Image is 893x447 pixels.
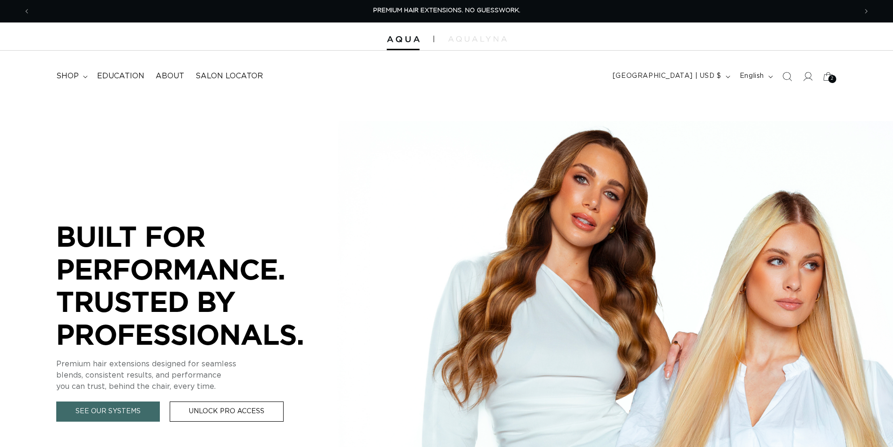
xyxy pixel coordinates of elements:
span: English [740,71,764,81]
a: Education [91,66,150,87]
p: Premium hair extensions designed for seamless blends, consistent results, and performance you can... [56,358,338,392]
span: PREMIUM HAIR EXTENSIONS. NO GUESSWORK. [373,8,520,14]
button: English [734,68,777,85]
span: 2 [831,75,834,83]
button: Previous announcement [16,2,37,20]
span: About [156,71,184,81]
a: Salon Locator [190,66,269,87]
button: [GEOGRAPHIC_DATA] | USD $ [607,68,734,85]
a: Unlock Pro Access [170,402,284,422]
img: Aqua Hair Extensions [387,36,420,43]
summary: shop [51,66,91,87]
a: See Our Systems [56,402,160,422]
img: aqualyna.com [448,36,507,42]
span: shop [56,71,79,81]
span: Salon Locator [195,71,263,81]
button: Next announcement [856,2,877,20]
span: [GEOGRAPHIC_DATA] | USD $ [613,71,721,81]
span: Education [97,71,144,81]
p: BUILT FOR PERFORMANCE. TRUSTED BY PROFESSIONALS. [56,220,338,350]
a: About [150,66,190,87]
summary: Search [777,66,797,87]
